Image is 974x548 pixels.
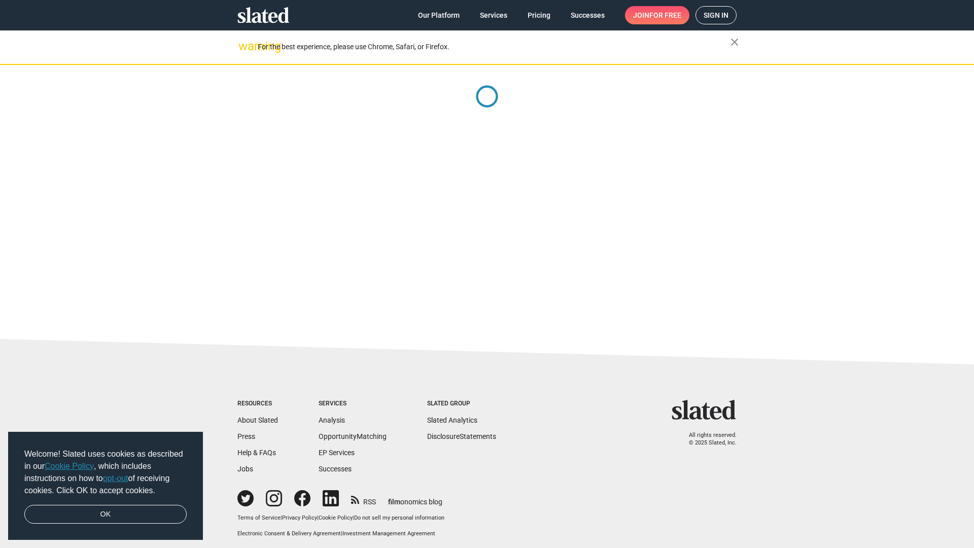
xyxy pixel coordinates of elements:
[695,6,737,24] a: Sign in
[319,465,352,473] a: Successes
[319,432,387,440] a: OpportunityMatching
[237,416,278,424] a: About Slated
[258,40,730,54] div: For the best experience, please use Chrome, Safari, or Firefox.
[45,462,94,470] a: Cookie Policy
[237,432,255,440] a: Press
[388,489,442,507] a: filmonomics blog
[319,400,387,408] div: Services
[427,400,496,408] div: Slated Group
[563,6,613,24] a: Successes
[649,6,681,24] span: for free
[341,530,342,537] span: |
[282,515,317,521] a: Privacy Policy
[103,474,128,483] a: opt-out
[704,7,728,24] span: Sign in
[427,432,496,440] a: DisclosureStatements
[678,432,737,447] p: All rights reserved. © 2025 Slated, Inc.
[418,6,460,24] span: Our Platform
[472,6,515,24] a: Services
[319,515,353,521] a: Cookie Policy
[354,515,444,522] button: Do not sell my personal information
[319,449,355,457] a: EP Services
[24,448,187,497] span: Welcome! Slated uses cookies as described in our , which includes instructions on how to of recei...
[8,432,203,540] div: cookieconsent
[24,505,187,524] a: dismiss cookie message
[353,515,354,521] span: |
[237,530,341,537] a: Electronic Consent & Delivery Agreement
[342,530,435,537] a: Investment Management Agreement
[728,36,741,48] mat-icon: close
[237,515,281,521] a: Terms of Service
[480,6,507,24] span: Services
[528,6,550,24] span: Pricing
[237,449,276,457] a: Help & FAQs
[427,416,477,424] a: Slated Analytics
[237,465,253,473] a: Jobs
[317,515,319,521] span: |
[238,40,251,52] mat-icon: warning
[633,6,681,24] span: Join
[351,491,376,507] a: RSS
[388,498,400,506] span: film
[410,6,468,24] a: Our Platform
[237,400,278,408] div: Resources
[571,6,605,24] span: Successes
[519,6,559,24] a: Pricing
[625,6,689,24] a: Joinfor free
[319,416,345,424] a: Analysis
[281,515,282,521] span: |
